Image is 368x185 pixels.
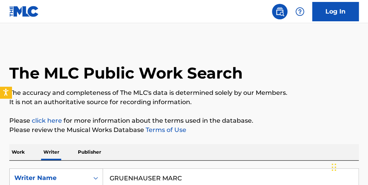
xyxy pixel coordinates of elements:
[9,125,359,135] p: Please review the Musical Works Database
[332,156,336,179] div: Drag
[144,126,186,134] a: Terms of Use
[295,7,304,16] img: help
[41,144,62,160] p: Writer
[272,4,287,19] a: Public Search
[292,4,308,19] div: Help
[9,116,359,125] p: Please for more information about the terms used in the database.
[9,144,27,160] p: Work
[9,88,359,98] p: The accuracy and completeness of The MLC's data is determined solely by our Members.
[9,6,39,17] img: MLC Logo
[9,63,243,83] h1: The MLC Public Work Search
[32,117,62,124] a: click here
[76,144,103,160] p: Publisher
[275,7,284,16] img: search
[329,148,368,185] iframe: Chat Widget
[9,98,359,107] p: It is not an authoritative source for recording information.
[14,173,84,183] div: Writer Name
[312,2,359,21] a: Log In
